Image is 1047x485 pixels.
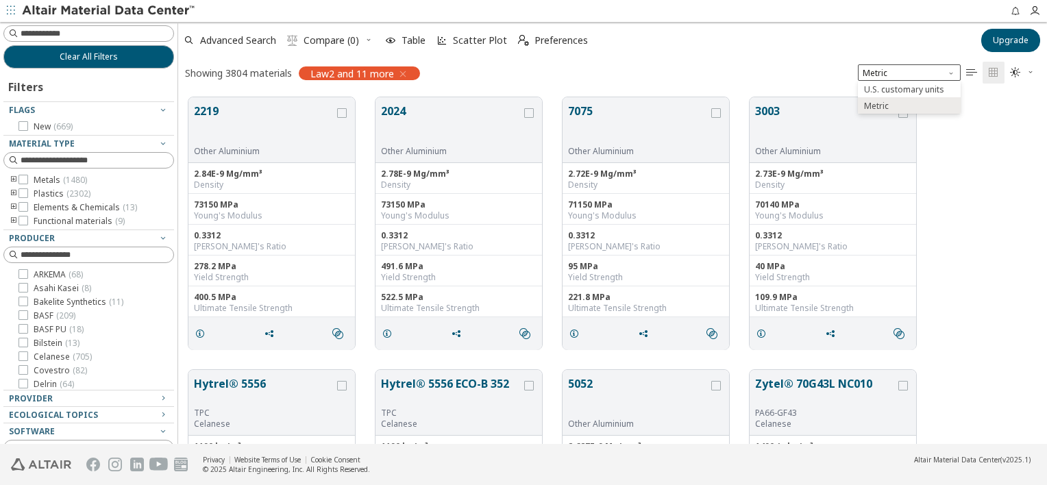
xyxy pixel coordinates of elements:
button: Tile View [983,62,1005,84]
div: 1490 / - kg/m³ [755,441,911,452]
div: 0.3312 [568,230,724,241]
span: ( 8 ) [82,282,91,294]
div: 109.9 MPa [755,292,911,303]
div: Young's Modulus [568,210,724,221]
button: 3003 [755,103,896,146]
div: Yield Strength [755,272,911,283]
span: Law2 and 11 more [310,67,394,79]
div: 2.73E-9 Mg/mm³ [755,169,911,179]
span: ( 11 ) [109,296,123,308]
div: Young's Modulus [381,210,537,221]
span: Ecological Topics [9,409,98,421]
i:  [988,67,999,78]
div: [PERSON_NAME]'s Ratio [194,241,349,252]
img: Altair Material Data Center [22,4,197,18]
span: Flags [9,104,35,116]
button: Theme [1005,62,1040,84]
div: 40 MPa [755,261,911,272]
div: 0.3312 [381,230,537,241]
span: Provider [9,393,53,404]
div: PA66-GF43 [755,408,896,419]
button: Provider [3,390,174,407]
button: 2219 [194,103,334,146]
button: Producer [3,230,174,247]
span: Celanese [34,351,92,362]
i:  [332,328,343,339]
p: Celanese [194,419,334,430]
a: Website Terms of Use [234,455,301,464]
span: Asahi Kasei [34,283,91,294]
span: Producer [9,232,55,244]
span: BASF [34,310,75,321]
div: Yield Strength [194,272,349,283]
div: 278.2 MPa [194,261,349,272]
span: ( 82 ) [73,364,87,376]
span: Functional materials [34,216,125,227]
div: 71150 MPa [568,199,724,210]
div: Yield Strength [381,272,537,283]
div: 2.687E-9 Mg/mm³ [568,441,724,452]
div: 491.6 MPa [381,261,537,272]
img: Altair Engineering [11,458,71,471]
span: Scatter Plot [453,36,507,45]
button: Table View [961,62,983,84]
button: Similar search [700,320,729,347]
span: U.S. customary units [864,84,944,95]
span: ARKEMA [34,269,83,280]
div: 0.3312 [755,230,911,241]
div: 2.72E-9 Mg/mm³ [568,169,724,179]
div: [PERSON_NAME]'s Ratio [568,241,724,252]
button: Material Type [3,136,174,152]
span: Altair Material Data Center [914,455,1000,464]
div: Ultimate Tensile Strength [381,303,537,314]
button: Similar search [887,320,916,347]
i:  [1010,67,1021,78]
div: 522.5 MPa [381,292,537,303]
span: ( 18 ) [69,323,84,335]
div: 2.84E-9 Mg/mm³ [194,169,349,179]
button: Share [819,320,848,347]
span: Compare (0) [304,36,359,45]
span: Preferences [534,36,588,45]
button: Zytel® 70G43L NC010 [755,375,896,408]
i:  [519,328,530,339]
div: Ultimate Tensile Strength [568,303,724,314]
span: Table [402,36,426,45]
div: 0.3312 [194,230,349,241]
button: Share [445,320,473,347]
span: ( 9 ) [115,215,125,227]
div: Showing 3804 materials [185,66,292,79]
div: Other Aluminium [568,419,709,430]
div: [PERSON_NAME]'s Ratio [755,241,911,252]
div: Density [755,179,911,190]
i:  [966,67,977,78]
p: Celanese [755,419,896,430]
span: ( 209 ) [56,310,75,321]
div: TPC [381,408,521,419]
a: Privacy [203,455,225,464]
span: Clear All Filters [60,51,118,62]
i: toogle group [9,175,19,186]
div: Other Aluminium [568,146,709,157]
button: Clear All Filters [3,45,174,69]
button: Hytrel® 5556 [194,375,334,408]
i: toogle group [9,216,19,227]
span: Covestro [34,365,87,376]
span: New [34,121,73,132]
div: Young's Modulus [755,210,911,221]
span: ( 68 ) [69,269,83,280]
div: TPC [194,408,334,419]
span: ( 2302 ) [66,188,90,199]
span: ( 669 ) [53,121,73,132]
button: 7075 [568,103,709,146]
span: Metals [34,175,87,186]
div: 2.78E-9 Mg/mm³ [381,169,537,179]
span: Delrin [34,379,74,390]
div: Other Aluminium [194,146,334,157]
span: BASF PU [34,324,84,335]
span: Upgrade [993,35,1028,46]
div: Density [568,179,724,190]
button: Share [632,320,661,347]
div: Density [381,179,537,190]
span: Software [9,425,55,437]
